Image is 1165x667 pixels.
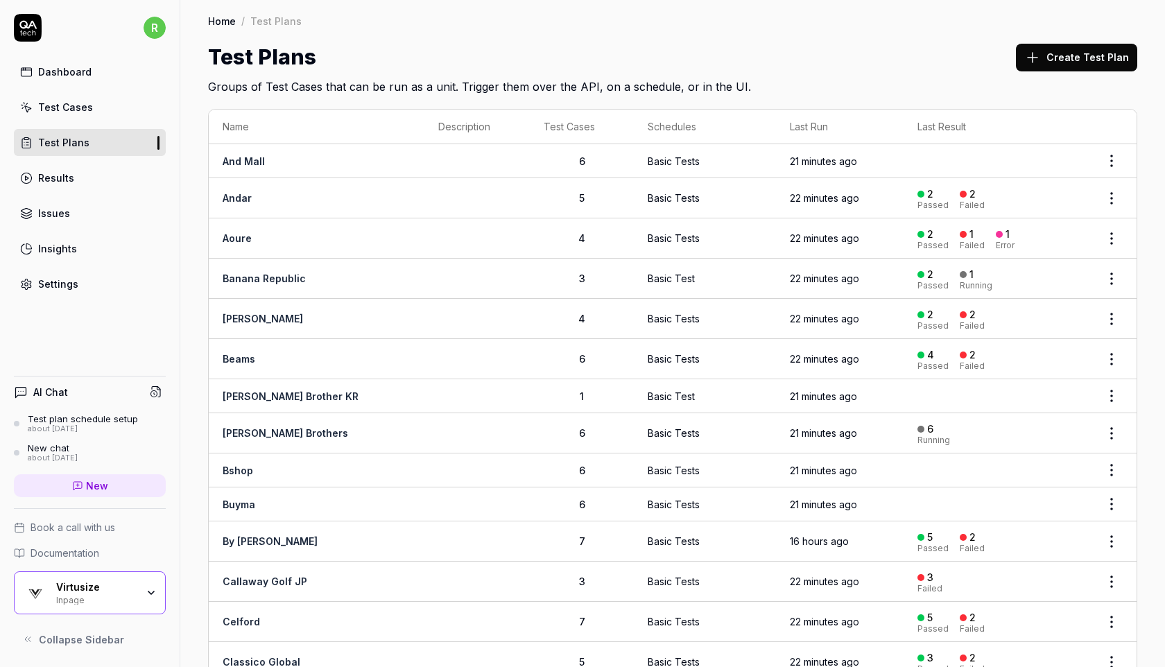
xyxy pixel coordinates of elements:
[927,349,934,361] div: 4
[969,309,976,321] div: 2
[648,271,695,286] div: Basic Test
[144,14,166,42] button: r
[580,390,584,402] span: 1
[648,497,700,512] div: Basic Tests
[917,584,942,593] div: Failed
[38,277,78,291] div: Settings
[917,281,949,290] div: Passed
[241,14,245,28] div: /
[790,390,857,402] time: 21 minutes ago
[927,531,933,544] div: 5
[31,546,99,560] span: Documentation
[648,311,700,326] div: Basic Tests
[223,535,318,547] a: By [PERSON_NAME]
[969,652,976,664] div: 2
[14,164,166,191] a: Results
[996,241,1015,250] div: Error
[56,594,137,605] div: Inpage
[209,110,424,144] th: Name
[208,14,236,28] a: Home
[960,544,985,553] div: Failed
[33,385,68,399] h4: AI Chat
[14,200,166,227] a: Issues
[790,232,859,244] time: 22 minutes ago
[38,135,89,150] div: Test Plans
[579,499,585,510] span: 6
[917,625,949,633] div: Passed
[223,465,253,476] a: Bshop
[790,155,857,167] time: 21 minutes ago
[250,14,302,28] div: Test Plans
[14,129,166,156] a: Test Plans
[648,191,700,205] div: Basic Tests
[14,270,166,297] a: Settings
[776,110,904,144] th: Last Run
[579,272,585,284] span: 3
[790,465,857,476] time: 21 minutes ago
[648,154,700,168] div: Basic Tests
[223,353,255,365] a: Beams
[579,353,585,365] span: 6
[579,192,585,204] span: 5
[223,272,306,284] a: Banana Republic
[960,281,992,290] div: Running
[208,73,1137,95] h2: Groups of Test Cases that can be run as a unit. Trigger them over the API, on a schedule, or in t...
[56,581,137,594] div: Virtusize
[969,612,976,624] div: 2
[927,188,933,200] div: 2
[790,427,857,439] time: 21 minutes ago
[790,499,857,510] time: 21 minutes ago
[960,625,985,633] div: Failed
[917,544,949,553] div: Passed
[578,232,585,244] span: 4
[917,362,949,370] div: Passed
[14,442,166,463] a: New chatabout [DATE]
[969,268,974,281] div: 1
[579,616,585,627] span: 7
[38,206,70,220] div: Issues
[530,110,634,144] th: Test Cases
[917,201,949,209] div: Passed
[927,612,933,624] div: 5
[14,546,166,560] a: Documentation
[28,413,138,424] div: Test plan schedule setup
[790,353,859,365] time: 22 minutes ago
[927,228,933,241] div: 2
[634,110,775,144] th: Schedules
[223,313,303,324] a: [PERSON_NAME]
[223,499,255,510] a: Buyma
[648,426,700,440] div: Basic Tests
[28,442,78,453] div: New chat
[28,424,138,434] div: about [DATE]
[927,423,933,435] div: 6
[648,534,700,548] div: Basic Tests
[790,616,859,627] time: 22 minutes ago
[960,241,985,250] div: Failed
[648,231,700,245] div: Basic Tests
[648,614,700,629] div: Basic Tests
[904,110,1087,144] th: Last Result
[927,652,933,664] div: 3
[969,188,976,200] div: 2
[223,616,260,627] a: Celford
[927,309,933,321] div: 2
[28,453,78,463] div: about [DATE]
[208,42,316,73] h1: Test Plans
[1016,44,1137,71] button: Create Test Plan
[14,235,166,262] a: Insights
[14,413,166,434] a: Test plan schedule setupabout [DATE]
[579,575,585,587] span: 3
[38,100,93,114] div: Test Cases
[38,171,74,185] div: Results
[790,535,849,547] time: 16 hours ago
[14,474,166,497] a: New
[39,632,124,647] span: Collapse Sidebar
[648,574,700,589] div: Basic Tests
[14,625,166,653] button: Collapse Sidebar
[14,571,166,614] button: Virtusize LogoVirtusizeInpage
[23,580,48,605] img: Virtusize Logo
[917,241,949,250] div: Passed
[38,64,92,79] div: Dashboard
[790,575,859,587] time: 22 minutes ago
[969,349,976,361] div: 2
